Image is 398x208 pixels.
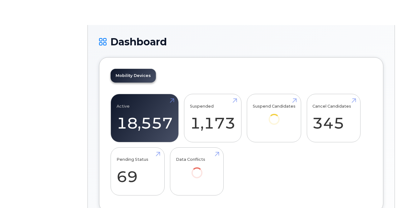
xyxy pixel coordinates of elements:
a: Active 18,557 [117,98,173,139]
h1: Dashboard [99,36,383,47]
a: Suspended 1,173 [190,98,236,139]
a: Cancel Candidates 345 [312,98,355,139]
a: Suspend Candidates [253,98,296,134]
a: Data Conflicts [176,151,218,187]
a: Mobility Devices [111,69,156,83]
a: Pending Status 69 [117,151,159,192]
